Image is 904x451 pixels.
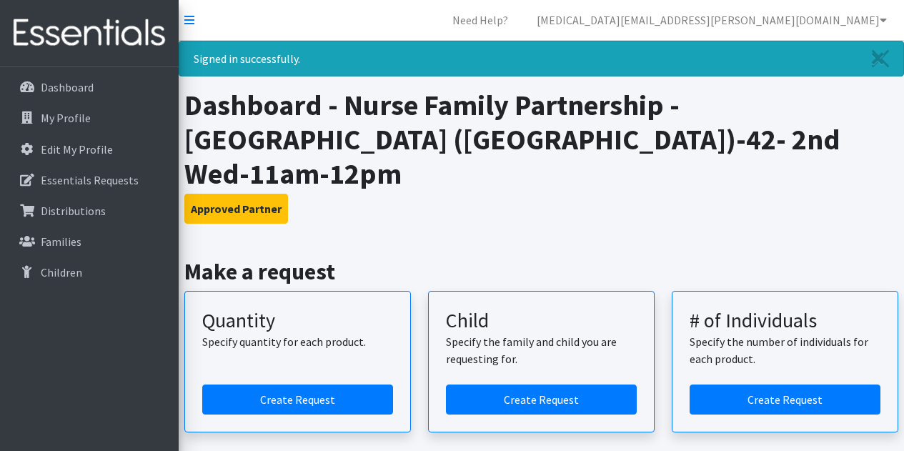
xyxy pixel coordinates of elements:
[690,333,880,367] p: Specify the number of individuals for each product.
[41,204,106,218] p: Distributions
[858,41,903,76] a: Close
[184,88,899,191] h1: Dashboard - Nurse Family Partnership - [GEOGRAPHIC_DATA] ([GEOGRAPHIC_DATA])-42- 2nd Wed-11am-12pm
[41,111,91,125] p: My Profile
[202,309,393,333] h3: Quantity
[6,258,173,287] a: Children
[184,194,288,224] button: Approved Partner
[6,9,173,57] img: HumanEssentials
[6,73,173,101] a: Dashboard
[446,309,637,333] h3: Child
[202,333,393,350] p: Specify quantity for each product.
[6,227,173,256] a: Families
[179,41,904,76] div: Signed in successfully.
[6,166,173,194] a: Essentials Requests
[441,6,520,34] a: Need Help?
[41,80,94,94] p: Dashboard
[690,309,880,333] h3: # of Individuals
[446,333,637,367] p: Specify the family and child you are requesting for.
[41,173,139,187] p: Essentials Requests
[6,104,173,132] a: My Profile
[184,258,899,285] h2: Make a request
[690,385,880,415] a: Create a request by number of individuals
[202,385,393,415] a: Create a request by quantity
[446,385,637,415] a: Create a request for a child or family
[41,265,82,279] p: Children
[41,142,113,157] p: Edit My Profile
[6,197,173,225] a: Distributions
[6,135,173,164] a: Edit My Profile
[525,6,898,34] a: [MEDICAL_DATA][EMAIL_ADDRESS][PERSON_NAME][DOMAIN_NAME]
[41,234,81,249] p: Families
